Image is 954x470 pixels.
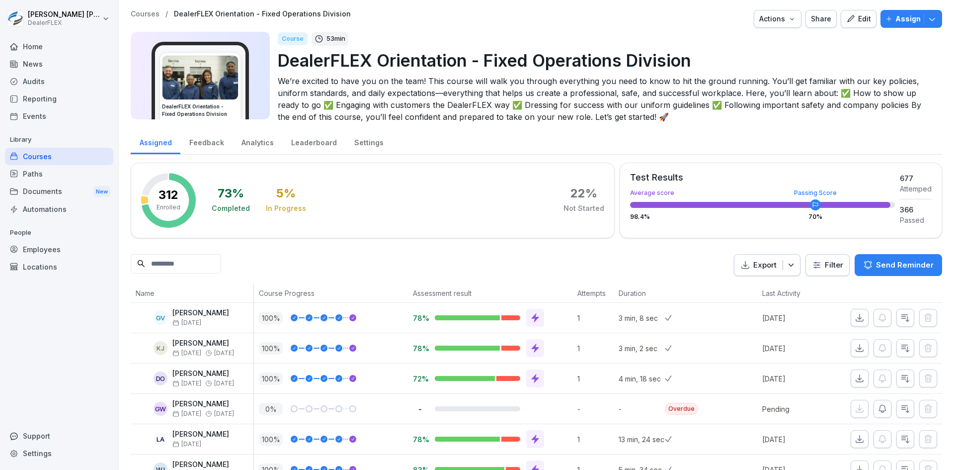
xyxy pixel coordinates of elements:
div: Support [5,427,113,445]
p: - [619,404,665,414]
p: Pending [762,404,834,414]
p: [DATE] [762,374,834,384]
p: We’re excited to have you on the team! This course will walk you through everything you need to k... [278,75,934,123]
p: 1 [577,434,614,445]
div: 22 % [570,188,597,199]
div: 677 [900,173,932,184]
p: 100 % [259,312,283,324]
div: Not Started [563,203,604,213]
p: [PERSON_NAME] [172,430,229,439]
div: New [93,186,110,197]
a: Locations [5,258,113,276]
p: People [5,225,113,241]
p: Duration [619,288,660,298]
span: [DATE] [172,350,201,357]
a: Settings [345,129,392,154]
p: Course Progress [259,288,403,298]
div: Passing Score [794,190,837,196]
p: 1 [577,313,614,323]
div: 70 % [808,214,822,220]
div: 98.4 % [630,214,895,220]
div: Documents [5,183,113,201]
p: Assessment result [413,288,567,298]
h3: DealerFLEX Orientation - Fixed Operations Division [162,103,238,118]
div: LA [154,432,167,446]
p: Export [753,260,777,271]
p: 78% [413,344,427,353]
p: - [577,404,614,414]
div: GW [154,402,167,416]
p: [PERSON_NAME] [172,309,229,317]
p: 3 min, 8 sec [619,313,665,323]
a: DocumentsNew [5,183,113,201]
p: [DATE] [762,313,834,323]
p: / [165,10,168,18]
button: Share [805,10,837,28]
p: 13 min, 24 sec [619,434,665,445]
p: Assign [895,13,921,24]
p: [PERSON_NAME] [172,370,234,378]
a: Reporting [5,90,113,107]
a: Leaderboard [282,129,345,154]
div: KJ [154,341,167,355]
p: Enrolled [157,203,180,212]
p: Attempts [577,288,609,298]
div: 5 % [276,188,296,199]
span: [DATE] [172,410,201,417]
a: DealerFLEX Orientation - Fixed Operations Division [174,10,351,18]
a: Events [5,107,113,125]
p: [PERSON_NAME] [172,461,229,469]
div: Actions [759,13,796,24]
div: Edit [846,13,871,24]
p: [PERSON_NAME] [172,400,234,408]
div: Automations [5,200,113,218]
div: Completed [212,203,250,213]
div: Feedback [180,129,233,154]
div: Course [278,32,308,45]
p: 100 % [259,433,283,446]
span: [DATE] [172,380,201,387]
div: Courses [5,148,113,165]
p: [DATE] [762,343,834,354]
p: DealerFLEX [28,19,100,26]
a: Audits [5,73,113,90]
span: [DATE] [214,350,234,357]
p: 4 min, 18 sec [619,374,665,384]
a: Edit [841,10,876,28]
button: Assign [880,10,942,28]
p: 78% [413,313,427,323]
button: Export [734,254,800,277]
span: [DATE] [172,319,201,326]
p: 312 [159,189,178,201]
span: [DATE] [214,410,234,417]
p: [PERSON_NAME] [PERSON_NAME] [28,10,100,19]
a: Employees [5,241,113,258]
div: 366 [900,204,932,215]
div: 73 % [218,188,244,199]
img: v4gv5ils26c0z8ite08yagn2.png [162,56,238,99]
p: Send Reminder [876,260,934,271]
div: Filter [812,260,843,270]
a: Courses [131,10,159,18]
p: DealerFLEX Orientation - Fixed Operations Division [278,48,934,73]
p: 100 % [259,342,283,355]
div: Test Results [630,173,895,182]
div: Passed [900,215,932,225]
div: Assigned [131,129,180,154]
a: Paths [5,165,113,183]
p: 1 [577,374,614,384]
div: Share [811,13,831,24]
p: 100 % [259,373,283,385]
button: Filter [806,255,849,276]
p: 72% [413,374,427,383]
div: Overdue [665,403,698,415]
a: Home [5,38,113,55]
p: 0 % [259,403,283,415]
